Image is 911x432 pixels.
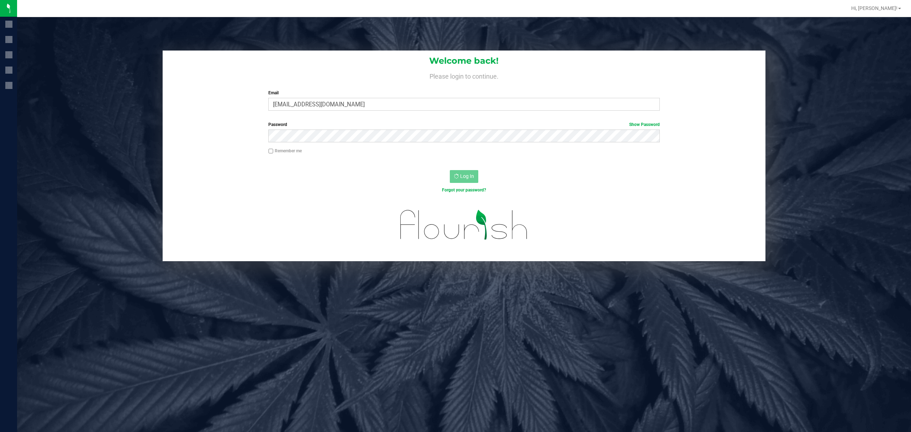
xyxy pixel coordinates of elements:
span: Password [268,122,287,127]
a: Show Password [629,122,660,127]
input: Remember me [268,149,273,154]
button: Log In [450,170,478,183]
label: Email [268,90,660,96]
a: Forgot your password? [442,188,486,193]
h1: Welcome back! [163,56,766,65]
img: flourish_logo.svg [389,201,539,249]
label: Remember me [268,148,302,154]
span: Hi, [PERSON_NAME]! [851,5,897,11]
span: Log In [460,173,474,179]
h4: Please login to continue. [163,71,766,80]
